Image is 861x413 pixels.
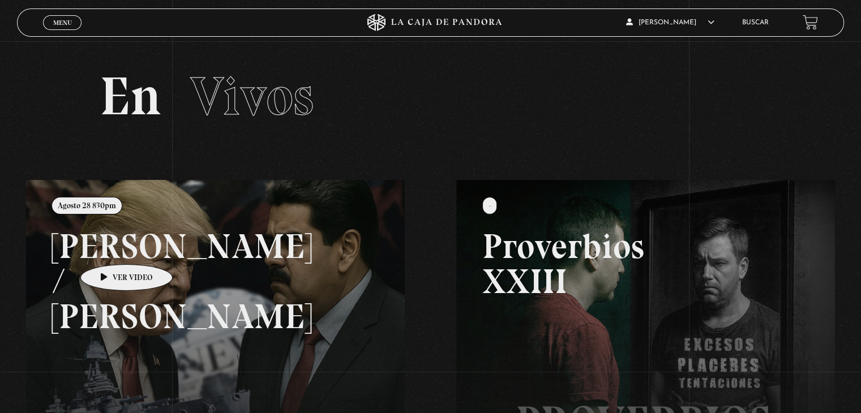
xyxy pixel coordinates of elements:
a: Buscar [742,19,769,26]
span: Cerrar [49,28,76,36]
a: View your shopping cart [803,15,818,30]
span: Menu [53,19,72,26]
h2: En [100,70,761,123]
span: Vivos [190,64,314,128]
span: [PERSON_NAME] [626,19,714,26]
